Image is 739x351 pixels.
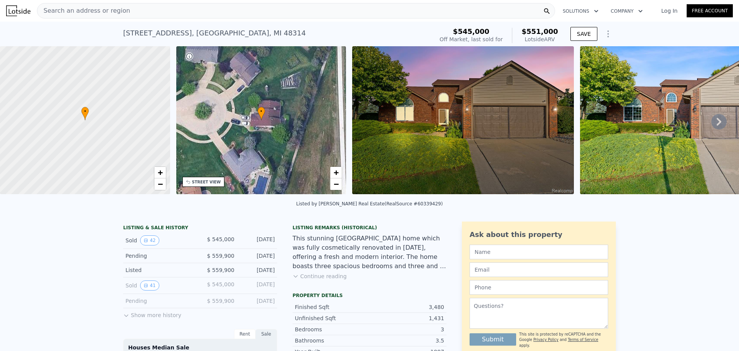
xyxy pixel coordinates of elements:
div: [DATE] [241,235,275,245]
span: + [334,168,339,177]
div: Rent [234,329,256,339]
div: Finished Sqft [295,303,369,311]
span: $ 545,000 [207,281,234,287]
input: Phone [470,280,608,295]
button: Show Options [600,26,616,42]
div: • [257,107,265,120]
a: Log In [652,7,687,15]
span: Search an address or region [37,6,130,15]
span: $ 559,900 [207,267,234,273]
button: View historical data [140,280,159,291]
a: Privacy Policy [533,338,558,342]
button: Company [605,4,649,18]
a: Zoom in [154,167,166,178]
span: • [257,108,265,115]
div: • [81,107,89,120]
img: Lotside [6,5,30,16]
div: Lotside ARV [522,35,558,43]
div: Ask about this property [470,229,608,240]
div: [DATE] [241,280,275,291]
span: − [334,179,339,189]
button: Show more history [123,308,181,319]
button: SAVE [570,27,597,41]
span: − [157,179,162,189]
a: Free Account [687,4,733,17]
div: Off Market, last sold for [440,35,503,43]
span: $551,000 [522,27,558,35]
div: Listed [125,266,194,274]
span: + [157,168,162,177]
button: Continue reading [293,272,347,280]
div: Pending [125,252,194,260]
div: Listed by [PERSON_NAME] Real Estate (RealSource #60339429) [296,201,443,207]
div: [DATE] [241,252,275,260]
img: Sale: 144227919 Parcel: 55323045 [352,46,574,194]
span: $545,000 [453,27,490,35]
div: Property details [293,292,446,299]
div: Sold [125,235,194,245]
span: $ 545,000 [207,236,234,242]
div: 3,480 [369,303,444,311]
div: LISTING & SALE HISTORY [123,225,277,232]
div: 1,431 [369,314,444,322]
div: STREET VIEW [192,179,221,185]
div: 3 [369,326,444,333]
a: Zoom in [330,167,342,178]
button: Submit [470,333,516,346]
input: Email [470,262,608,277]
button: View historical data [140,235,159,245]
span: $ 559,900 [207,298,234,304]
div: This site is protected by reCAPTCHA and the Google and apply. [519,332,608,348]
span: • [81,108,89,115]
div: Bathrooms [295,337,369,344]
a: Zoom out [330,178,342,190]
span: $ 559,900 [207,253,234,259]
input: Name [470,245,608,259]
div: [DATE] [241,297,275,305]
div: Listing Remarks (Historical) [293,225,446,231]
a: Zoom out [154,178,166,190]
div: Sold [125,280,194,291]
div: [STREET_ADDRESS] , [GEOGRAPHIC_DATA] , MI 48314 [123,28,306,39]
a: Terms of Service [568,338,598,342]
div: [DATE] [241,266,275,274]
div: This stunning [GEOGRAPHIC_DATA] home which was fully cosmetically renovated in [DATE], offering a... [293,234,446,271]
button: Solutions [557,4,605,18]
div: 3.5 [369,337,444,344]
div: Pending [125,297,194,305]
div: Unfinished Sqft [295,314,369,322]
div: Bedrooms [295,326,369,333]
div: Sale [256,329,277,339]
